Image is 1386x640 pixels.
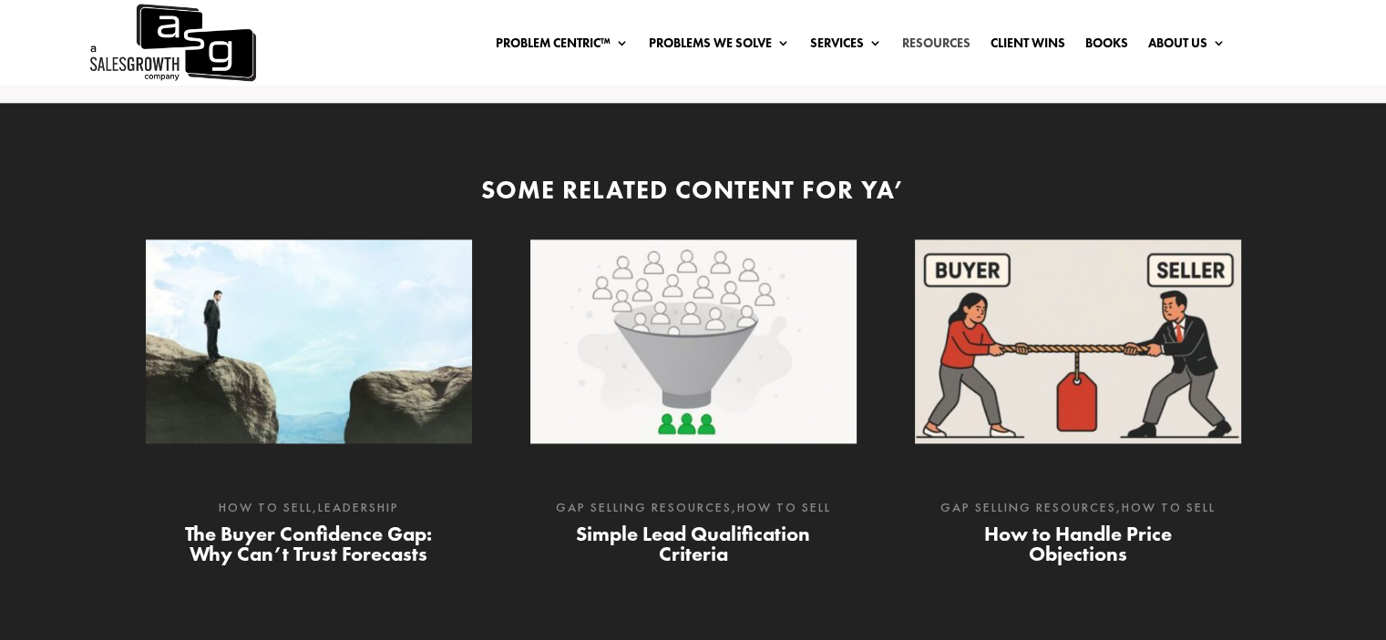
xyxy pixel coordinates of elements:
div: Some Related Content for Ya’ [147,172,1240,208]
a: How to Handle Price Objections [984,521,1172,567]
img: How to Handle Price Objections [915,239,1241,443]
a: Books [1085,36,1128,56]
a: How to Sell [737,499,831,515]
a: Services [810,36,882,56]
a: Gap Selling Resources [940,499,1116,515]
a: The Buyer Confidence Gap: Why Can’t Trust Forecasts [185,521,432,567]
img: The Buyer Confidence Gap: Why Can’t Trust Forecasts [146,239,472,443]
a: About Us [1148,36,1226,56]
img: Simple Lead Qualification Criteria [530,239,857,443]
a: Problems We Solve [649,36,790,56]
p: , [933,497,1223,519]
a: Gap Selling Resources [556,499,732,515]
a: Leadership [318,499,399,515]
a: Problem Centric™ [496,36,629,56]
a: How to Sell [219,499,313,515]
a: How to Sell [1122,499,1216,515]
a: Client Wins [991,36,1065,56]
a: Simple Lead Qualification Criteria [576,521,810,567]
p: , [164,497,454,519]
a: Resources [902,36,970,56]
p: , [549,497,838,519]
